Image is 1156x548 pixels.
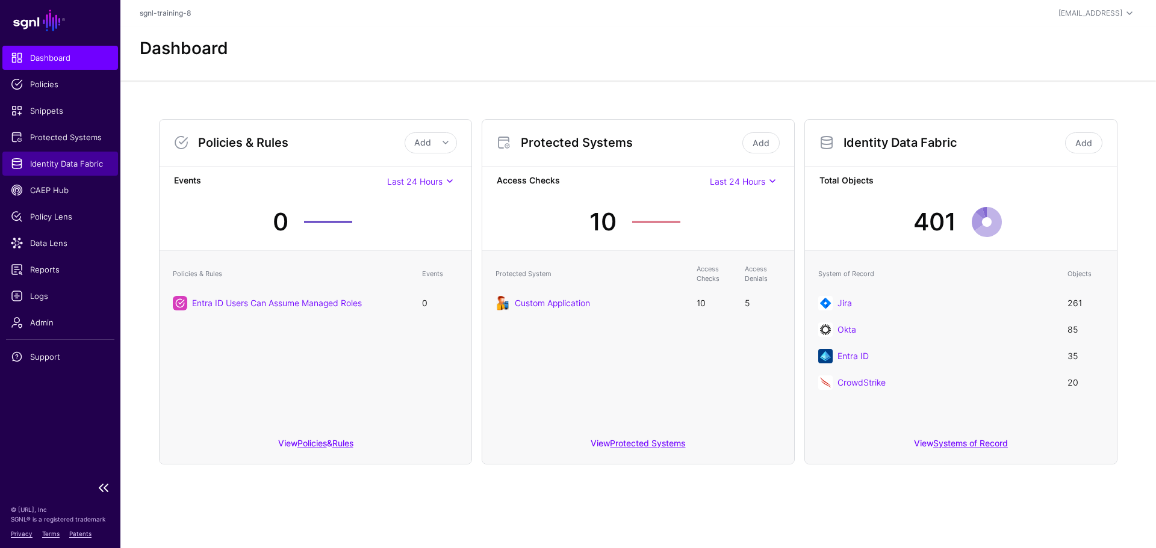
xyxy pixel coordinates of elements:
[167,258,416,290] th: Policies & Rules
[297,438,327,448] a: Policies
[2,46,118,70] a: Dashboard
[589,204,617,240] div: 10
[482,429,794,464] div: View
[837,298,852,308] a: Jira
[818,296,833,310] img: svg+xml;base64,PHN2ZyB3aWR0aD0iNjQiIGhlaWdodD0iNjQiIHZpZXdCb3g9IjAgMCA2NCA2NCIgZmlsbD0ibm9uZSIgeG...
[174,174,387,189] strong: Events
[2,178,118,202] a: CAEP Hub
[1061,316,1110,343] td: 85
[1061,369,1110,396] td: 20
[416,290,464,316] td: 0
[739,290,787,316] td: 5
[521,135,740,150] h3: Protected Systems
[387,176,443,186] span: Last 24 Hours
[2,284,118,308] a: Logs
[11,290,110,302] span: Logs
[2,257,118,282] a: Reports
[837,324,856,334] a: Okta
[913,204,956,240] div: 401
[11,184,110,196] span: CAEP Hub
[805,429,1117,464] div: View
[933,438,1008,448] a: Systems of Record
[140,38,228,59] h2: Dashboard
[2,72,118,96] a: Policies
[1061,343,1110,369] td: 35
[1061,258,1110,290] th: Objects
[812,258,1061,290] th: System of Record
[2,205,118,229] a: Policy Lens
[819,174,1102,189] strong: Total Objects
[497,174,710,189] strong: Access Checks
[332,438,353,448] a: Rules
[11,131,110,143] span: Protected Systems
[1061,290,1110,316] td: 261
[198,135,405,150] h3: Policies & Rules
[140,8,191,17] a: sgnl-training-8
[11,158,110,170] span: Identity Data Fabric
[2,231,118,255] a: Data Lens
[691,258,739,290] th: Access Checks
[69,530,92,537] a: Patents
[11,263,110,276] span: Reports
[414,137,431,147] span: Add
[691,290,739,316] td: 10
[7,7,113,34] a: SGNL
[11,52,110,64] span: Dashboard
[844,135,1063,150] h3: Identity Data Fabric
[2,125,118,149] a: Protected Systems
[739,258,787,290] th: Access Denials
[515,298,590,308] a: Custom Application
[11,514,110,524] p: SGNL® is a registered trademark
[489,258,691,290] th: Protected System
[710,176,765,186] span: Last 24 Hours
[11,105,110,117] span: Snippets
[837,351,869,361] a: Entra ID
[11,351,110,363] span: Support
[11,505,110,514] p: © [URL], Inc
[11,316,110,328] span: Admin
[2,99,118,123] a: Snippets
[11,78,110,90] span: Policies
[11,211,110,223] span: Policy Lens
[837,377,886,387] a: CrowdStrike
[2,152,118,176] a: Identity Data Fabric
[416,258,464,290] th: Events
[2,310,118,334] a: Admin
[1065,132,1102,153] a: Add
[818,322,833,337] img: svg+xml;base64,PHN2ZyB3aWR0aD0iNjQiIGhlaWdodD0iNjQiIHZpZXdCb3g9IjAgMCA2NCA2NCIgZmlsbD0ibm9uZSIgeG...
[818,349,833,363] img: svg+xml;base64,PHN2ZyB3aWR0aD0iNjQiIGhlaWdodD0iNjQiIHZpZXdCb3g9IjAgMCA2NCA2NCIgZmlsbD0ibm9uZSIgeG...
[160,429,471,464] div: View &
[1058,8,1122,19] div: [EMAIL_ADDRESS]
[192,298,362,308] a: Entra ID Users Can Assume Managed Roles
[273,204,288,240] div: 0
[742,132,780,153] a: Add
[496,296,510,310] img: svg+xml;base64,PHN2ZyB3aWR0aD0iOTgiIGhlaWdodD0iMTIyIiB2aWV3Qm94PSIwIDAgOTggMTIyIiBmaWxsPSJub25lIi...
[42,530,60,537] a: Terms
[818,375,833,390] img: svg+xml;base64,PHN2ZyB3aWR0aD0iNjQiIGhlaWdodD0iNjQiIHZpZXdCb3g9IjAgMCA2NCA2NCIgZmlsbD0ibm9uZSIgeG...
[11,530,33,537] a: Privacy
[11,237,110,249] span: Data Lens
[610,438,685,448] a: Protected Systems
